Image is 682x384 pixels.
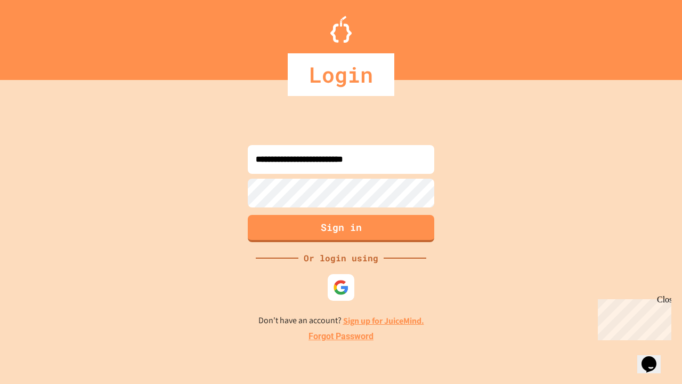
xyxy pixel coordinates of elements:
[333,279,349,295] img: google-icon.svg
[248,215,434,242] button: Sign in
[288,53,394,96] div: Login
[258,314,424,327] p: Don't have an account?
[308,330,374,343] a: Forgot Password
[343,315,424,326] a: Sign up for JuiceMind.
[4,4,74,68] div: Chat with us now!Close
[298,252,384,265] div: Or login using
[330,16,352,43] img: Logo.svg
[594,295,671,340] iframe: chat widget
[637,341,671,373] iframe: chat widget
